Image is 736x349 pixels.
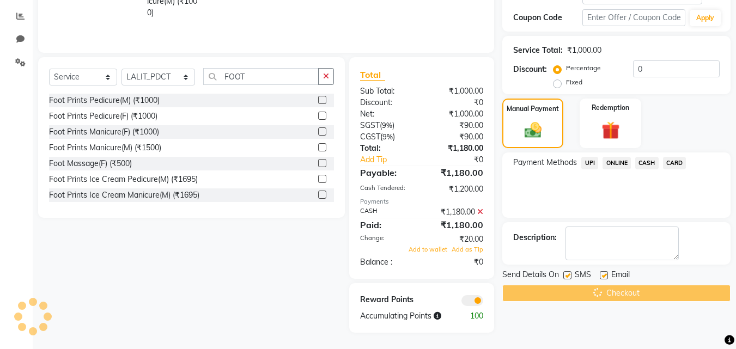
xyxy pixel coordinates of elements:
[452,246,483,253] span: Add as Tip
[519,120,547,140] img: _cash.svg
[352,166,422,179] div: Payable:
[592,103,629,113] label: Redemption
[352,183,422,195] div: Cash Tendered:
[502,269,559,283] span: Send Details On
[422,218,491,231] div: ₹1,180.00
[409,246,447,253] span: Add to wallet
[422,234,491,245] div: ₹20.00
[352,294,422,306] div: Reward Points
[49,111,157,122] div: Foot Prints Pedicure(F) (₹1000)
[49,142,161,154] div: Foot Prints Manicure(M) (₹1500)
[49,174,198,185] div: Foot Prints Ice Cream Pedicure(M) (₹1695)
[507,104,559,114] label: Manual Payment
[352,85,422,97] div: Sub Total:
[575,269,591,283] span: SMS
[434,154,492,166] div: ₹0
[49,189,199,201] div: Foot Prints Ice Cream Manicure(M) (₹1695)
[422,85,491,97] div: ₹1,000.00
[567,45,601,56] div: ₹1,000.00
[422,120,491,131] div: ₹90.00
[422,108,491,120] div: ₹1,000.00
[352,218,422,231] div: Paid:
[360,197,483,206] div: Payments
[582,9,685,26] input: Enter Offer / Coupon Code
[49,95,160,106] div: Foot Prints Pedicure(M) (₹1000)
[690,10,721,26] button: Apply
[422,183,491,195] div: ₹1,200.00
[360,69,385,81] span: Total
[422,166,491,179] div: ₹1,180.00
[566,77,582,87] label: Fixed
[422,206,491,218] div: ₹1,180.00
[513,12,582,23] div: Coupon Code
[352,97,422,108] div: Discount:
[203,68,319,85] input: Search or Scan
[596,119,625,142] img: _gift.svg
[49,158,132,169] div: Foot Massage(F) (₹500)
[382,132,393,141] span: 9%
[352,143,422,154] div: Total:
[422,256,491,268] div: ₹0
[352,206,422,218] div: CASH
[635,157,659,169] span: CASH
[352,256,422,268] div: Balance :
[352,131,422,143] div: ( )
[360,120,380,130] span: SGST
[422,131,491,143] div: ₹90.00
[382,121,392,130] span: 9%
[352,234,422,245] div: Change:
[49,126,159,138] div: Foot Prints Manicure(F) (₹1000)
[611,269,630,283] span: Email
[457,310,491,322] div: 100
[663,157,686,169] span: CARD
[513,45,563,56] div: Service Total:
[513,64,547,75] div: Discount:
[422,143,491,154] div: ₹1,180.00
[422,97,491,108] div: ₹0
[352,120,422,131] div: ( )
[352,154,433,166] a: Add Tip
[352,108,422,120] div: Net:
[360,132,380,142] span: CGST
[513,232,557,243] div: Description:
[513,157,577,168] span: Payment Methods
[566,63,601,73] label: Percentage
[581,157,598,169] span: UPI
[352,310,457,322] div: Accumulating Points
[603,157,631,169] span: ONLINE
